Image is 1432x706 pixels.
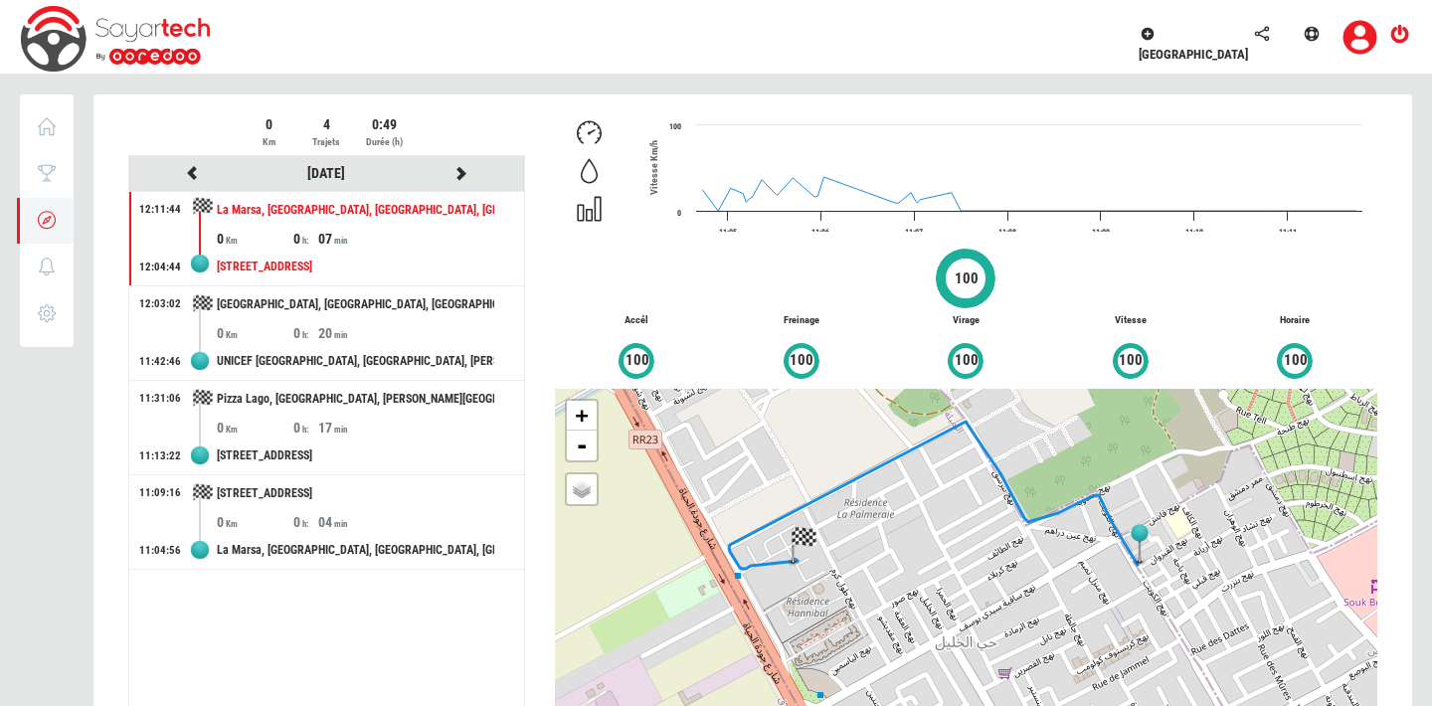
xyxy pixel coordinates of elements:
[954,349,980,372] span: 100
[139,485,181,501] div: 11:09:16
[567,401,597,431] a: Zoom in
[242,114,296,134] div: 0
[669,122,681,131] text: 100
[217,512,293,532] div: 0
[677,209,681,218] text: 0
[1048,313,1212,328] p: Vitesse
[293,512,318,532] div: 0
[318,323,395,343] div: 20
[998,228,1016,237] text: 11:08
[299,134,354,150] div: Trajets
[567,474,597,504] a: Layers
[139,543,181,559] div: 11:04:56
[217,323,293,343] div: 0
[293,418,318,438] div: 0
[648,140,659,195] span: Vitesse Km/h
[1278,228,1296,237] text: 11:11
[217,381,494,418] div: Pizza Lago, [GEOGRAPHIC_DATA], [PERSON_NAME][GEOGRAPHIC_DATA], [GEOGRAPHIC_DATA], [GEOGRAPHIC_DAT...
[217,532,494,569] div: La Marsa, [GEOGRAPHIC_DATA], [GEOGRAPHIC_DATA], [GEOGRAPHIC_DATA], [GEOGRAPHIC_DATA], [GEOGRAPHIC...
[357,114,412,134] div: 0:49
[1212,313,1376,328] p: Horaire
[625,349,650,372] span: 100
[318,229,395,249] div: 07
[1184,228,1202,237] text: 11:10
[1139,47,1248,62] span: [GEOGRAPHIC_DATA]
[318,418,395,438] div: 17
[718,228,736,237] text: 11:05
[217,438,494,474] div: [STREET_ADDRESS]
[1118,349,1144,372] span: 100
[884,313,1048,328] p: Virage
[139,448,181,464] div: 11:13:22
[555,313,719,328] p: Accél
[217,249,494,285] div: [STREET_ADDRESS]
[318,512,395,532] div: 04
[357,134,412,150] div: Durée (h)
[293,229,318,249] div: 0
[307,165,345,181] a: [DATE]
[139,391,181,407] div: 11:31:06
[217,286,494,323] div: [GEOGRAPHIC_DATA], [GEOGRAPHIC_DATA], [GEOGRAPHIC_DATA], [GEOGRAPHIC_DATA], [GEOGRAPHIC_DATA], [G...
[811,228,829,237] text: 11:06
[299,114,354,134] div: 4
[139,260,181,275] div: 12:04:44
[139,354,181,370] div: 11:42:46
[1283,349,1309,372] span: 100
[789,524,818,566] img: tripview_bf.png
[217,229,293,249] div: 0
[789,349,814,372] span: 100
[217,343,494,380] div: UNICEF [GEOGRAPHIC_DATA], [GEOGRAPHIC_DATA], [PERSON_NAME][GEOGRAPHIC_DATA], [GEOGRAPHIC_DATA], [...
[242,134,296,150] div: Km
[139,202,181,218] div: 12:11:44
[719,313,883,328] p: Freinage
[217,475,494,512] div: [STREET_ADDRESS]
[217,192,494,229] div: La Marsa, [GEOGRAPHIC_DATA], [GEOGRAPHIC_DATA], [GEOGRAPHIC_DATA], [GEOGRAPHIC_DATA], [GEOGRAPHIC...
[1092,228,1110,237] text: 11:09
[1125,524,1155,566] img: tripview_af.png
[293,323,318,343] div: 0
[139,296,181,312] div: 12:03:02
[954,267,980,290] span: 100
[567,431,597,460] a: Zoom out
[905,228,923,237] text: 11:07
[217,418,293,438] div: 0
